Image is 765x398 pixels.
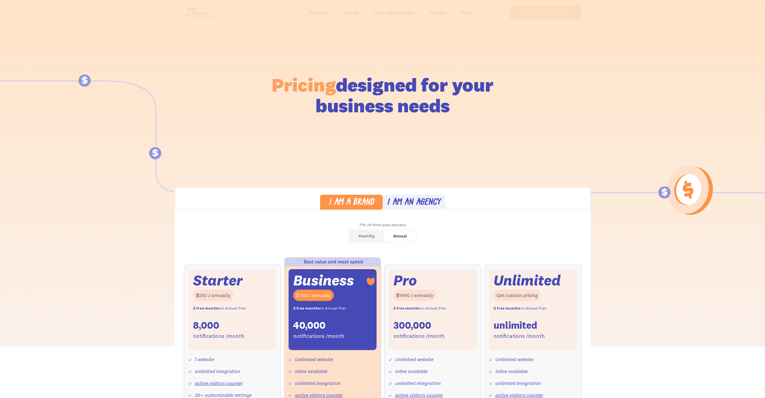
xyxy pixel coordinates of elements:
a: features [309,8,328,17]
div: $250 / annually [193,290,234,301]
div: Inline available [295,367,327,376]
div: unlimited integration [295,379,341,388]
div: Starter [193,274,242,287]
div: 8,000 [193,319,219,332]
div: Business [293,274,354,287]
div: I am an agency [387,198,441,207]
div: unlimited [494,319,537,332]
strong: 2 free months [494,306,520,310]
strong: 2 free months [393,306,420,310]
div: notifications /month [293,332,344,341]
div: Pro [393,274,417,287]
div: 40,000 [293,319,326,332]
div: I am a brand [329,198,374,207]
div: on Annual Plan [293,304,346,313]
div: on Annual Plan [494,304,546,313]
a: 100+ integrations [374,8,413,17]
a: reviews [429,8,446,17]
div: 300,000 [393,319,431,332]
div: notifications /month [494,332,545,341]
a: blog [461,8,471,17]
div: Annual [393,232,407,241]
div: Unlimited website [395,355,433,364]
a: active visitors counter [395,392,443,398]
div: Inline available [395,367,428,376]
div: Unlimited [494,274,561,287]
div: Monthly [359,232,375,241]
div: Unlimited website [295,355,333,364]
span: Pricing [272,73,336,96]
a: try fomo for free [510,5,581,20]
a: active visitors counter [495,392,543,398]
div: Get custom pricing [494,290,541,301]
h1: designed for your business needs [271,74,494,116]
div: Inline available [495,367,528,376]
div: $1490 / annually [393,290,436,301]
div: 1 website [195,355,214,364]
div: notifications /month [393,332,445,341]
a: pricing [343,8,359,17]
span:  [569,10,574,16]
strong: 2 free months [193,306,220,310]
div: on Annual Plan [393,304,446,313]
div: 17% off when paid annually [175,221,591,230]
div: unlimited integration [495,379,541,388]
div: unlimited integration [395,379,441,388]
div: on Annual Plan [193,304,246,313]
div: notifications /month [193,332,244,341]
div: unlimited integration [195,367,240,376]
a: active visitors counter [195,380,243,386]
div: Unlimited website [495,355,534,364]
div: $750 / annually [293,290,334,301]
a: active visitors counter [295,392,343,398]
strong: 2 free months [293,306,320,310]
